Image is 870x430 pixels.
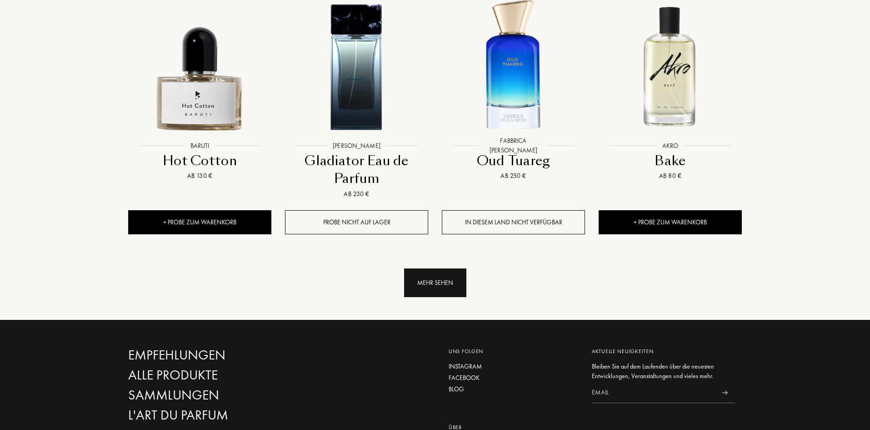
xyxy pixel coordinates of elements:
a: Alle Produkte [128,367,324,383]
div: + Probe zum Warenkorb [599,210,742,234]
a: L'Art du Parfum [128,407,324,423]
a: Blog [449,384,578,394]
div: In diesem Land nicht verfügbar [442,210,585,234]
a: Sammlungen [128,387,324,403]
div: Ab 250 € [445,171,581,181]
div: + Probe zum Warenkorb [128,210,271,234]
div: Mehr sehen [404,268,466,297]
a: Empfehlungen [128,347,324,363]
input: Email [592,383,715,403]
div: Ab 230 € [289,189,425,199]
div: Aktuelle Neuigkeiten [592,347,735,355]
div: Probe nicht auf Lager [285,210,428,234]
div: Gladiator Eau de Parfum [289,152,425,188]
div: Ab 130 € [132,171,268,181]
div: Ab 80 € [602,171,738,181]
a: Facebook [449,373,578,383]
a: Instagram [449,362,578,371]
div: Bleiben Sie auf dem Laufenden über die neuesten Entwicklungen, Veranstaltungen und vieles mehr. [592,362,735,381]
img: news_send.svg [722,390,728,395]
div: Uns folgen [449,347,578,355]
